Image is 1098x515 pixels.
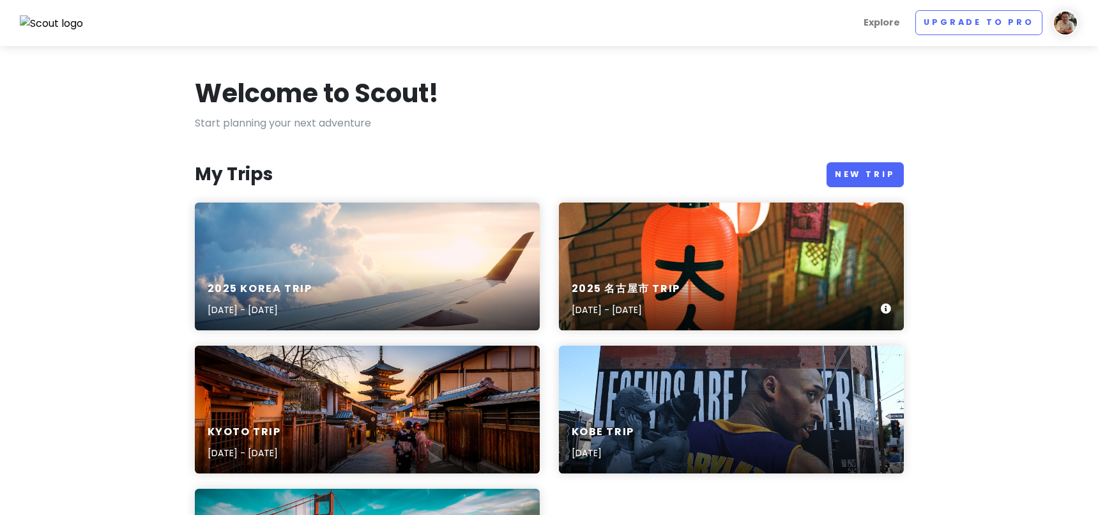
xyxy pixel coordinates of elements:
[20,15,84,32] img: Scout logo
[559,346,904,473] a: man in yellow and blue tank top sitting on black metal benchKobe Trip[DATE]
[195,163,273,186] h3: My Trips
[208,303,312,317] p: [DATE] - [DATE]
[827,162,904,187] a: New Trip
[559,203,904,330] a: a bunch of lanterns hanging from a ceiling2025 名古屋市 Trip[DATE] - [DATE]
[208,282,312,296] h6: 2025 Korea Trip
[572,426,634,439] h6: Kobe Trip
[195,346,540,473] a: two women in purple and pink kimono standing on streetKyoto Trip[DATE] - [DATE]
[858,10,905,35] a: Explore
[208,446,281,460] p: [DATE] - [DATE]
[915,10,1042,35] a: Upgrade to Pro
[195,77,439,110] h1: Welcome to Scout!
[208,426,281,439] h6: Kyoto Trip
[195,115,904,132] p: Start planning your next adventure
[572,282,680,296] h6: 2025 名古屋市 Trip
[572,303,680,317] p: [DATE] - [DATE]
[572,446,634,460] p: [DATE]
[195,203,540,330] a: aerial photography of airliner2025 Korea Trip[DATE] - [DATE]
[1053,10,1078,36] img: User profile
